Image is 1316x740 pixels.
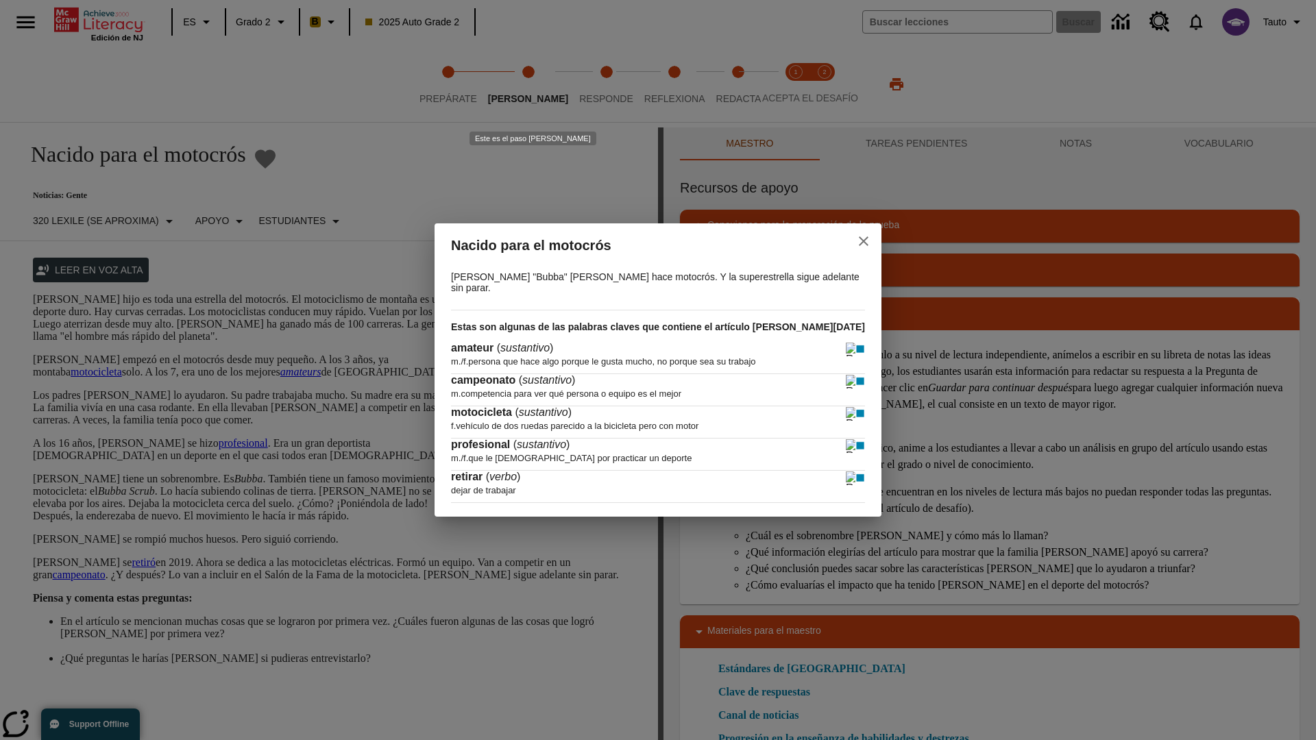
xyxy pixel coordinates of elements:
span: campeonato [451,374,519,386]
span: retirar [451,471,486,482]
span: sustantivo [522,374,572,386]
p: / persona que hace algo porque le gusta mucho, no porque sea su trabajo [451,349,862,367]
img: Detener - motocicleta [855,407,865,421]
span: m. [451,453,461,463]
span: sustantivo [519,406,568,418]
span: verbo [489,471,517,482]
span: sustantivo [517,439,566,450]
img: Detener - profesional [855,439,865,453]
img: Detener - campeonato [855,375,865,388]
img: Reproducir - retirar [846,471,855,485]
div: Este es el paso [PERSON_NAME] [470,132,596,145]
button: close [847,225,880,258]
img: Reproducir - campeonato [846,375,855,388]
span: m. [451,356,461,367]
h2: Nacido para el motocrós [451,234,824,256]
h4: ( ) [451,471,520,483]
span: sustantivo [500,342,550,354]
img: Reproducir - motocicleta [846,407,855,421]
span: f. [451,421,456,431]
p: vehículo de dos ruedas parecido a la bicicleta pero con motor [451,414,862,431]
h4: ( ) [451,374,575,386]
span: f. [463,453,468,463]
span: m. [451,388,461,399]
p: competencia para ver qué persona o equipo es el mejor [451,382,862,399]
h4: ( ) [451,439,570,451]
img: Reproducir - amateur [846,343,855,356]
p: dejar de trabajar [451,478,862,495]
h4: ( ) [451,342,553,354]
h3: Estas son algunas de las palabras claves que contiene el artículo [PERSON_NAME][DATE] [451,310,865,342]
img: Reproducir - profesional [846,439,855,453]
span: motocicleta [451,406,515,418]
h4: ( ) [451,406,572,419]
p: / que le [DEMOGRAPHIC_DATA] por practicar un deporte [451,446,862,463]
p: [PERSON_NAME] "Bubba" [PERSON_NAME] hace motocrós. Y la superestrella sigue adelante sin parar. [451,271,862,293]
img: Detener - retirar [855,471,865,485]
img: Detener - amateur [855,343,865,356]
span: profesional [451,439,513,450]
span: f. [463,356,468,367]
span: amateur [451,342,497,354]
